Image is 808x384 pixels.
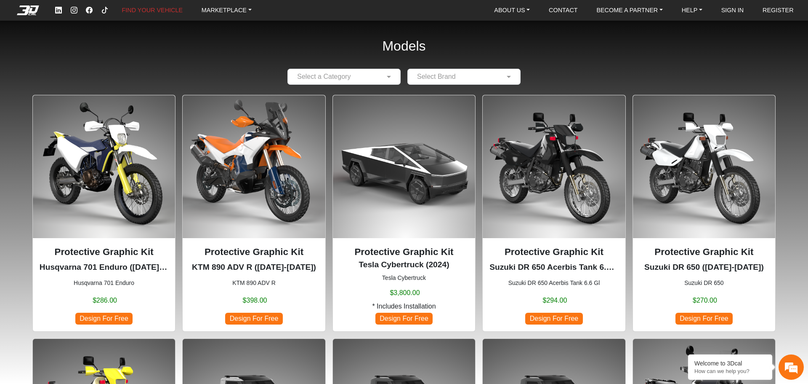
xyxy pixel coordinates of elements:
a: BECOME A PARTNER [593,4,666,17]
a: ABOUT US [491,4,533,17]
p: Suzuki DR 650 (1996-2024) [640,261,768,274]
span: $286.00 [93,295,117,306]
a: FIND YOUR VEHICLE [119,4,186,17]
p: Protective Graphic Kit [189,245,318,259]
div: Husqvarna 701 Enduro [32,95,175,331]
span: $398.00 [243,295,267,306]
p: Protective Graphic Kit [340,245,468,259]
a: HELP [678,4,706,17]
p: Suzuki DR 650 Acerbis Tank 6.6 Gl (1996-2024) [489,261,618,274]
span: Design For Free [375,313,433,324]
span: Design For Free [675,313,733,324]
span: $294.00 [543,295,567,306]
p: Protective Graphic Kit [489,245,618,259]
span: * Includes Installation [372,301,436,311]
small: Suzuki DR 650 [640,279,768,287]
img: 890 ADV R null2023-2025 [183,95,325,238]
div: Suzuki DR 650 Acerbis Tank 6.6 Gl [482,95,625,331]
a: CONTACT [545,4,581,17]
div: Tesla Cybertruck [332,95,476,331]
img: DR 6501996-2024 [633,95,775,238]
p: KTM 890 ADV R (2023-2025) [189,261,318,274]
a: SIGN IN [718,4,747,17]
div: KTM 890 ADV R [182,95,325,331]
small: Tesla Cybertruck [340,274,468,282]
p: How can we help you? [694,368,766,374]
small: Suzuki DR 650 Acerbis Tank 6.6 Gl [489,279,618,287]
span: $3,800.00 [390,288,420,298]
div: Welcome to 3Dcal [694,360,766,367]
small: Husqvarna 701 Enduro [40,279,168,287]
p: Tesla Cybertruck (2024) [340,259,468,271]
span: Design For Free [525,313,582,324]
small: KTM 890 ADV R [189,279,318,287]
a: REGISTER [759,4,797,17]
img: Cybertrucknull2024 [333,95,475,238]
p: Husqvarna 701 Enduro (2016-2024) [40,261,168,274]
p: Protective Graphic Kit [640,245,768,259]
img: DR 650Acerbis Tank 6.6 Gl1996-2024 [483,95,625,238]
a: MARKETPLACE [198,4,255,17]
span: Design For Free [75,313,133,324]
h2: Models [382,27,425,65]
span: Design For Free [225,313,282,324]
img: 701 Enduronull2016-2024 [33,95,175,238]
div: Suzuki DR 650 [633,95,776,331]
p: Protective Graphic Kit [40,245,168,259]
span: $270.00 [693,295,717,306]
